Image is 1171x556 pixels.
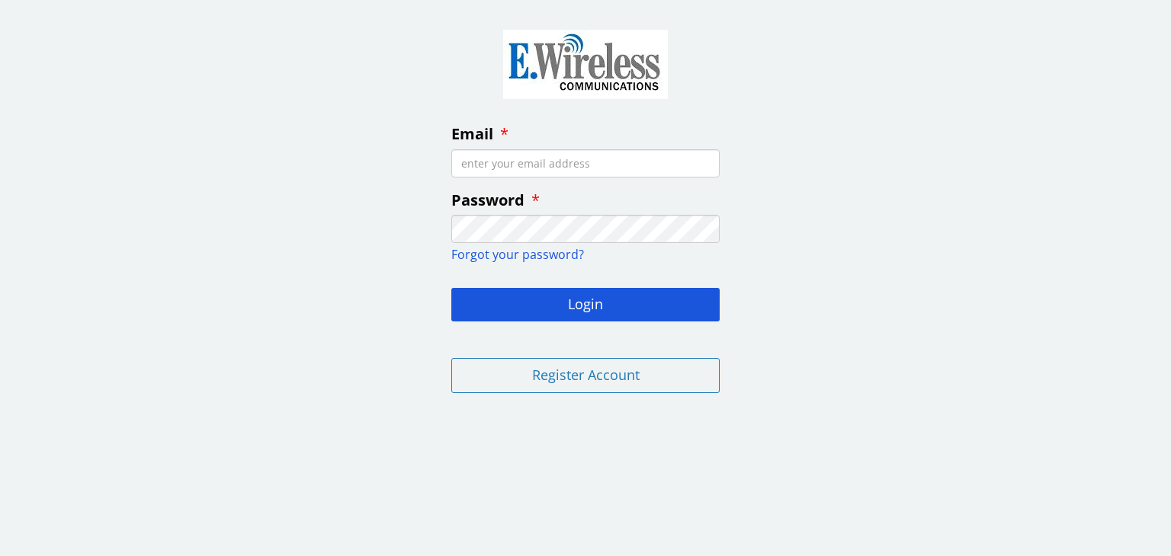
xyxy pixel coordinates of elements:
button: Register Account [451,358,720,393]
a: Forgot your password? [451,246,584,263]
span: Password [451,190,525,210]
input: enter your email address [451,149,720,177]
span: Email [451,123,493,144]
button: Login [451,288,720,321]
